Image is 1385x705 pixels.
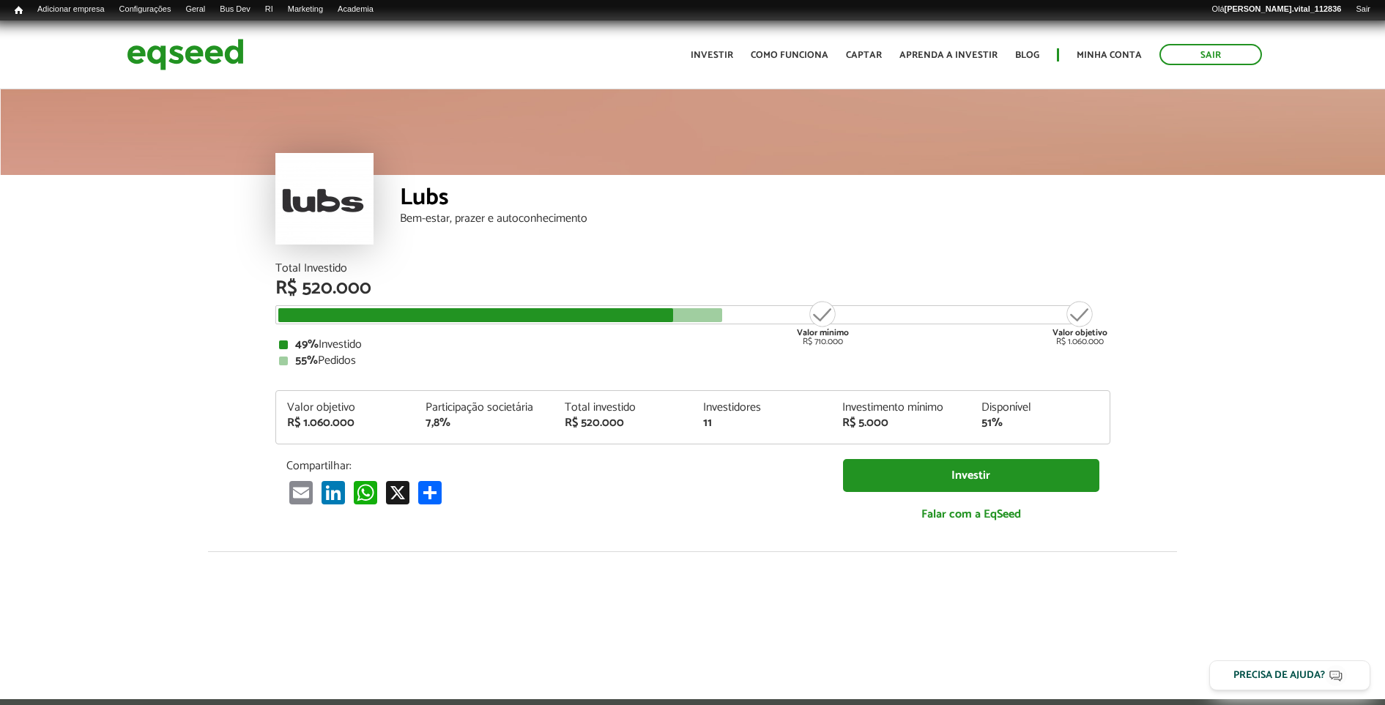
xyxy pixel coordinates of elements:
[1052,299,1107,346] div: R$ 1.060.000
[286,480,316,504] a: Email
[1015,51,1039,60] a: Blog
[127,35,244,74] img: EqSeed
[400,186,1110,213] div: Lubs
[287,417,404,429] div: R$ 1.060.000
[258,4,281,15] a: RI
[30,4,112,15] a: Adicionar empresa
[1204,4,1348,15] a: Olá[PERSON_NAME].vital_112836
[275,263,1110,275] div: Total Investido
[1159,44,1262,65] a: Sair
[797,326,849,340] strong: Valor mínimo
[383,480,412,504] a: X
[275,279,1110,298] div: R$ 520.000
[703,417,820,429] div: 11
[703,402,820,414] div: Investidores
[1348,4,1378,15] a: Sair
[287,402,404,414] div: Valor objetivo
[7,4,30,18] a: Início
[178,4,212,15] a: Geral
[842,417,959,429] div: R$ 5.000
[795,299,850,346] div: R$ 710.000
[426,402,543,414] div: Participação societária
[751,51,828,60] a: Como funciona
[281,4,330,15] a: Marketing
[843,459,1099,492] a: Investir
[565,402,682,414] div: Total investido
[1225,4,1342,13] strong: [PERSON_NAME].vital_112836
[1077,51,1142,60] a: Minha conta
[691,51,733,60] a: Investir
[565,417,682,429] div: R$ 520.000
[319,480,348,504] a: LinkedIn
[899,51,998,60] a: Aprenda a investir
[351,480,380,504] a: WhatsApp
[400,213,1110,225] div: Bem-estar, prazer e autoconhecimento
[212,4,258,15] a: Bus Dev
[843,499,1099,529] a: Falar com a EqSeed
[279,339,1107,351] div: Investido
[1052,326,1107,340] strong: Valor objetivo
[112,4,179,15] a: Configurações
[15,5,23,15] span: Início
[279,355,1107,367] div: Pedidos
[842,402,959,414] div: Investimento mínimo
[415,480,445,504] a: Compartilhar
[295,351,318,370] strong: 55%
[286,459,821,473] p: Compartilhar:
[295,335,319,354] strong: 49%
[330,4,381,15] a: Academia
[981,417,1099,429] div: 51%
[981,402,1099,414] div: Disponível
[426,417,543,429] div: 7,8%
[846,51,882,60] a: Captar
